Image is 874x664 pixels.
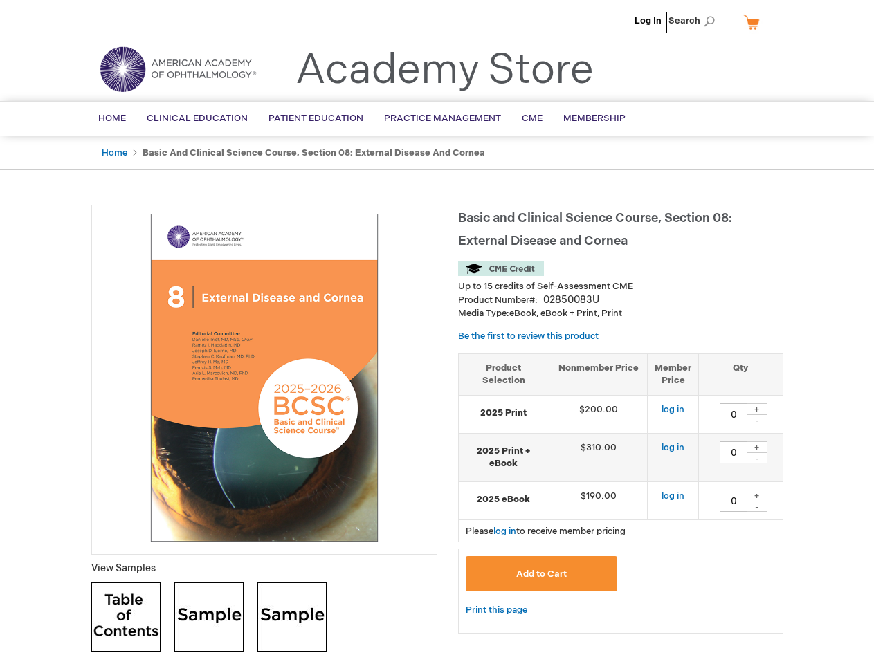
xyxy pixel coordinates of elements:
div: - [747,501,767,512]
a: log in [662,442,684,453]
p: View Samples [91,562,437,575]
strong: Product Number [458,295,538,306]
th: Nonmember Price [549,353,648,395]
strong: 2025 Print [466,407,542,420]
img: Basic and Clinical Science Course, Section 08: External Disease and Cornea [99,212,430,543]
a: Home [102,147,127,158]
img: Click to view [91,582,161,652]
strong: 2025 eBook [466,493,542,506]
img: CME Credit [458,261,544,276]
div: 02850083U [543,293,599,307]
td: $200.00 [549,395,648,433]
td: $310.00 [549,433,648,481]
input: Qty [720,441,747,463]
strong: Media Type: [458,308,509,319]
span: Basic and Clinical Science Course, Section 08: External Disease and Cornea [458,211,732,248]
a: log in [662,490,684,501]
div: + [747,490,767,501]
th: Member Price [648,353,699,395]
input: Qty [720,490,747,512]
button: Add to Cart [466,556,618,591]
span: Patient Education [268,113,363,124]
span: Membership [563,113,626,124]
a: Academy Store [295,46,594,95]
div: + [747,403,767,415]
span: CME [522,113,543,124]
strong: 2025 Print + eBook [466,445,542,470]
th: Qty [699,353,783,395]
strong: Basic and Clinical Science Course, Section 08: External Disease and Cornea [143,147,485,158]
a: Print this page [466,602,527,619]
span: Practice Management [384,113,501,124]
a: log in [493,526,516,537]
p: eBook, eBook + Print, Print [458,307,783,320]
td: $190.00 [549,481,648,519]
div: + [747,441,767,453]
img: Click to view [174,582,244,652]
a: Be the first to review this product [458,331,599,342]
span: Search [668,7,721,35]
img: Click to view [257,582,327,652]
a: log in [662,404,684,415]
span: Please to receive member pricing [466,526,626,537]
th: Product Selection [459,353,549,395]
li: Up to 15 credits of Self-Assessment CME [458,280,783,293]
span: Clinical Education [147,113,248,124]
a: Log In [635,15,662,26]
span: Home [98,113,126,124]
span: Add to Cart [516,569,567,580]
div: - [747,452,767,463]
div: - [747,414,767,425]
input: Qty [720,403,747,425]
